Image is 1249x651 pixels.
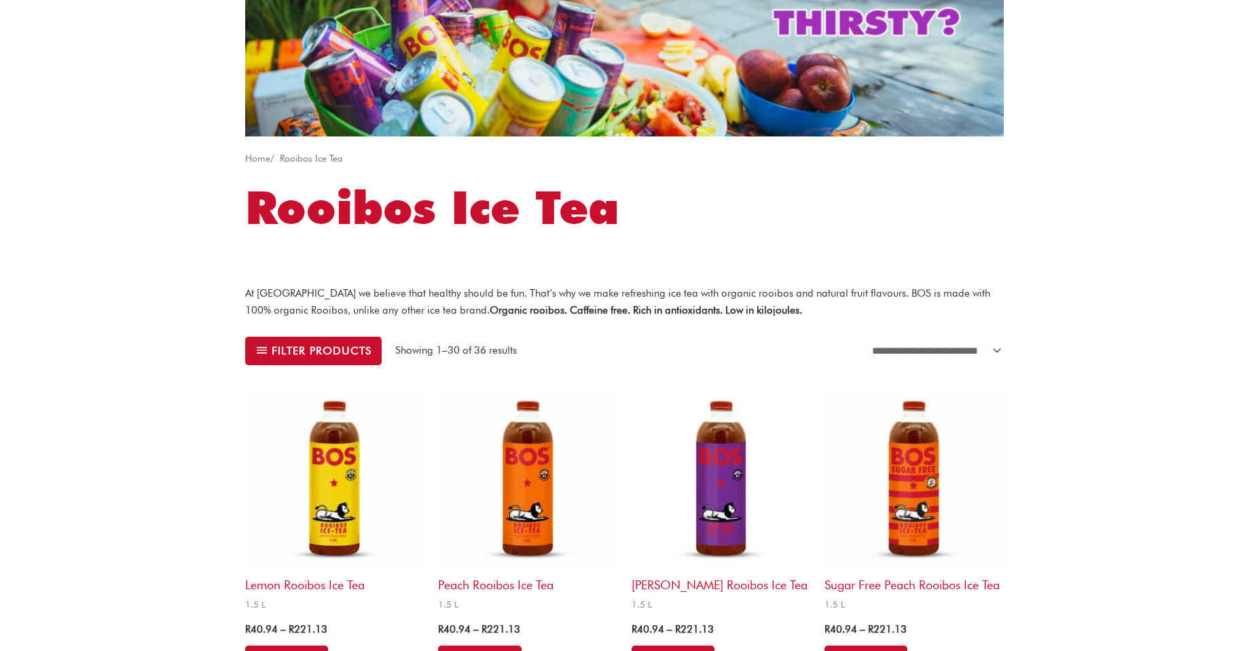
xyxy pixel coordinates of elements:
img: sugar free rooibos ice tea 1.5L [825,390,1004,570]
bdi: 40.94 [245,623,278,635]
bdi: 40.94 [825,623,857,635]
span: R [675,623,681,635]
span: 1.5 L [438,599,617,610]
h2: [PERSON_NAME] Rooibos Ice Tea [632,570,811,593]
span: R [825,623,830,635]
bdi: 40.94 [438,623,471,635]
span: R [438,623,444,635]
nav: Breadcrumb [245,150,1004,167]
h2: Sugar Free Peach Rooibos Ice Tea [825,570,1004,593]
a: Sugar Free Peach Rooibos Ice Tea1.5 L [825,390,1004,614]
select: Shop order [864,337,1004,365]
button: Filter products [245,337,382,365]
h1: Rooibos Ice Tea [245,176,1004,240]
span: – [280,623,286,635]
bdi: 40.94 [632,623,664,635]
span: – [667,623,672,635]
span: R [632,623,637,635]
bdi: 221.13 [868,623,907,635]
span: R [868,623,873,635]
bdi: 221.13 [675,623,714,635]
a: [PERSON_NAME] Rooibos Ice Tea1.5 L [632,390,811,614]
h2: Peach Rooibos Ice Tea [438,570,617,593]
span: – [860,623,865,635]
a: Lemon Rooibos Ice Tea1.5 L [245,390,424,614]
img: lemon rooibos ice tea 1.5L [245,390,424,570]
p: Showing 1–30 of 36 results [395,343,517,358]
bdi: 221.13 [289,623,327,635]
span: R [289,623,294,635]
img: berry rooibos ice tea [632,390,811,570]
span: 1.5 L [632,599,811,610]
p: At [GEOGRAPHIC_DATA] we believe that healthy should be fun. That’s why we make refreshing ice tea... [245,285,1004,319]
img: lemon rooibos ice tea [438,390,617,570]
span: – [473,623,479,635]
strong: Organic rooibos. Caffeine free. Rich in antioxidants. Low in kilojoules. [490,304,802,316]
span: R [245,623,251,635]
a: Home [245,153,270,164]
span: 1.5 L [245,599,424,610]
span: R [482,623,487,635]
a: Peach Rooibos Ice Tea1.5 L [438,390,617,614]
h2: Lemon Rooibos Ice Tea [245,570,424,593]
span: 1.5 L [825,599,1004,610]
span: Filter products [272,346,372,356]
bdi: 221.13 [482,623,520,635]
